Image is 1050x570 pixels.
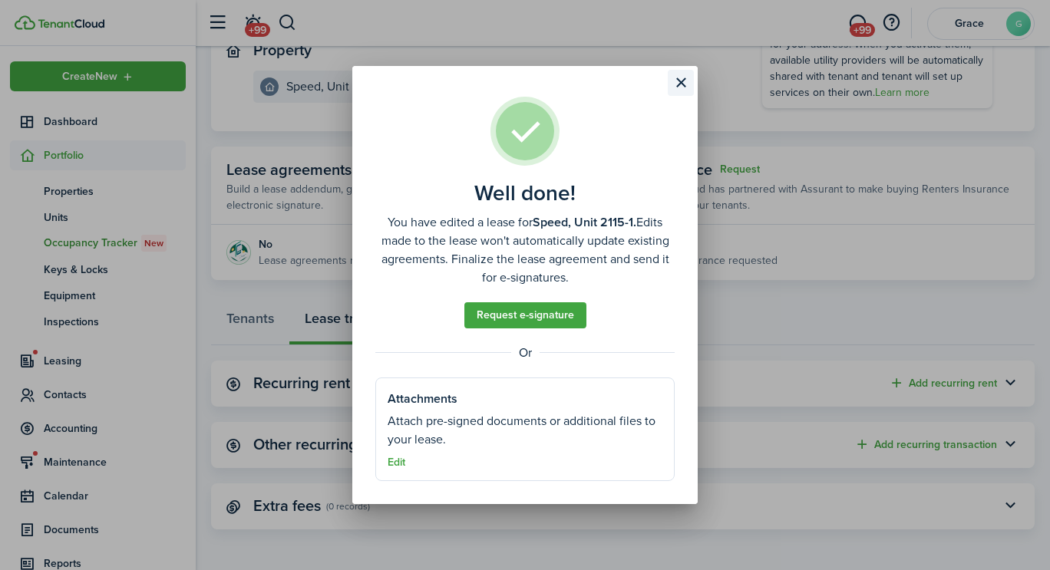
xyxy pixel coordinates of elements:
[388,412,662,449] well-done-section-description: Attach pre-signed documents or additional files to your lease.
[533,213,636,231] b: Speed, Unit 2115-1.
[474,181,576,206] well-done-title: Well done!
[375,344,675,362] well-done-separator: Or
[388,456,405,469] button: Edit
[464,302,586,328] a: Request e-signature
[388,390,457,408] well-done-section-title: Attachments
[668,70,694,96] button: Close modal
[375,213,675,287] well-done-description: You have edited a lease for Edits made to the lease won't automatically update existing agreement...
